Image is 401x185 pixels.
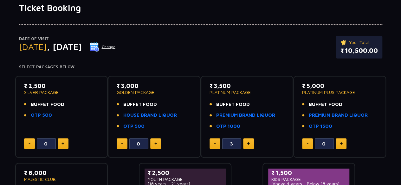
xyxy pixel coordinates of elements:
[210,82,285,90] p: ₹ 3,500
[307,143,308,144] img: minus
[47,41,82,52] span: , [DATE]
[24,82,99,90] p: ₹ 2,500
[340,39,347,46] img: ticket
[24,169,99,177] p: ₹ 6,000
[302,90,377,95] p: PLATINUM PLUS PACKAGE
[19,3,382,13] h1: Ticket Booking
[216,112,275,119] a: PREMIUM BRAND LIQUOR
[271,177,346,182] p: KIDS PACKAGE
[117,90,192,95] p: GOLDEN PACKAGE
[148,169,223,177] p: ₹ 2,500
[214,143,216,144] img: minus
[247,142,250,145] img: plus
[123,112,177,119] a: HOUSE BRAND LIQUOR
[309,123,332,130] a: OTP 1500
[24,90,99,95] p: SILVER PACKAGE
[89,42,116,52] button: Change
[19,41,47,52] span: [DATE]
[29,143,30,144] img: minus
[24,177,99,182] p: MAJESTIC CLUB
[154,142,157,145] img: plus
[340,39,378,46] p: Your Total
[216,101,250,108] span: BUFFET FOOD
[31,112,52,119] a: OTP 500
[216,123,240,130] a: OTP 1000
[309,101,342,108] span: BUFFET FOOD
[340,142,343,145] img: plus
[309,112,368,119] a: PREMIUM BRAND LIQUOR
[148,177,223,182] p: YOUTH PACKAGE
[340,46,378,55] p: ₹ 10,500.00
[61,142,64,145] img: plus
[31,101,64,108] span: BUFFET FOOD
[19,65,382,70] h4: Select Packages Below
[271,169,346,177] p: ₹ 1,500
[121,143,123,144] img: minus
[123,123,145,130] a: OTP 500
[302,82,377,90] p: ₹ 5,000
[210,90,285,95] p: PLATINUM PACKAGE
[123,101,157,108] span: BUFFET FOOD
[19,36,116,42] p: Date of Visit
[117,82,192,90] p: ₹ 3,000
